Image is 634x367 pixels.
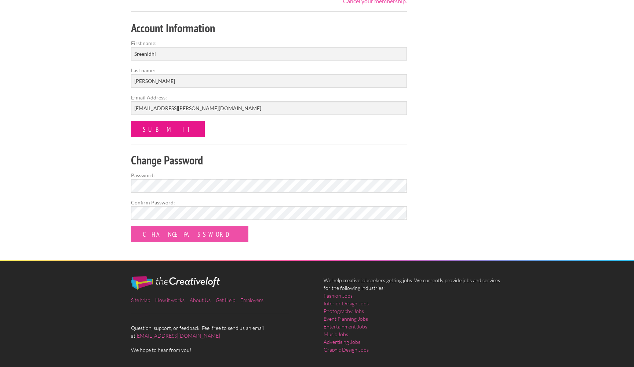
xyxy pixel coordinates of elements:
[190,297,211,303] a: About Us
[324,330,348,338] a: Music Jobs
[124,276,317,354] div: Question, support, or feedback. Feel free to send us an email at
[135,333,220,339] a: [EMAIL_ADDRESS][DOMAIN_NAME]
[131,276,220,290] img: The Creative Loft
[131,20,407,36] h2: Account Information
[216,297,235,303] a: Get Help
[155,297,185,303] a: How it works
[324,346,369,353] a: Graphic Design Jobs
[324,323,367,330] a: Entertainment Jobs
[131,39,407,47] label: First name:
[324,299,369,307] a: Interior Design Jobs
[131,152,407,168] h2: Change Password
[131,226,248,242] input: Change Password
[240,297,263,303] a: Employers
[317,276,510,359] div: We help creative jobseekers getting jobs. We currently provide jobs and services for the followin...
[131,171,407,179] label: Password:
[131,199,407,206] label: Confirm Password:
[131,94,407,101] label: E-mail Address:
[324,292,353,299] a: Fashion Jobs
[131,66,407,74] label: Last name:
[324,315,368,323] a: Event Planning Jobs
[324,338,360,346] a: Advertising Jobs
[131,346,311,354] span: We hope to hear from you!
[131,121,205,137] input: Submit
[131,297,150,303] a: Site Map
[324,307,364,315] a: Photography Jobs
